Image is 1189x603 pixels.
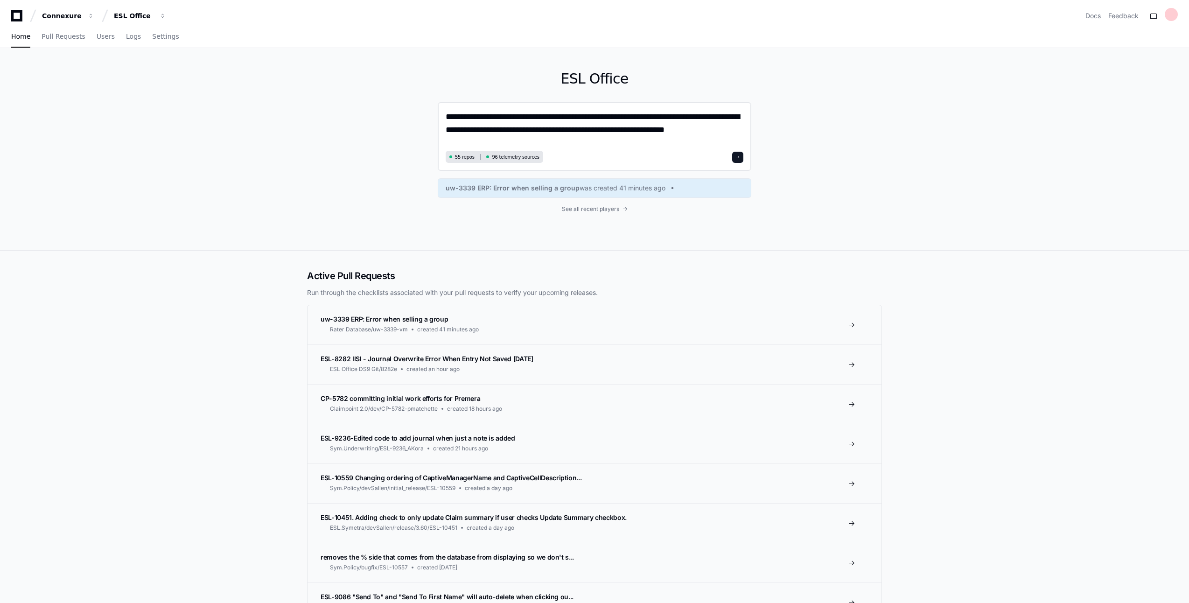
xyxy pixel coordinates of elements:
[308,305,881,344] a: uw-3339 ERP: Error when selling a groupRater Database/uw-3339-vmcreated 41 minutes ago
[110,7,170,24] button: ESL Office
[1085,11,1101,21] a: Docs
[114,11,154,21] div: ESL Office
[152,26,179,48] a: Settings
[42,26,85,48] a: Pull Requests
[307,269,882,282] h2: Active Pull Requests
[308,503,881,543] a: ESL-10451. Adding check to only update Claim summary if user checks Update Summary checkbox.ESL.S...
[307,288,882,297] p: Run through the checklists associated with your pull requests to verify your upcoming releases.
[38,7,98,24] button: Connexure
[308,424,881,463] a: ESL-9236-Edited code to add journal when just a note is addedSym.Underwriting/ESL-9236_AKoracreat...
[330,445,424,452] span: Sym.Underwriting/ESL-9236_AKora
[562,205,619,213] span: See all recent players
[321,474,581,482] span: ESL-10559 Changing ordering of CaptiveManagerName and CaptiveCellDescription...
[330,564,408,571] span: Sym.Policy/bugfix/ESL-10557
[126,26,141,48] a: Logs
[126,34,141,39] span: Logs
[321,394,480,402] span: CP-5782 committing initial work efforts for Premera
[417,564,457,571] span: created [DATE]
[330,365,397,373] span: ESL Office DS9 Git/8282e
[406,365,460,373] span: created an hour ago
[492,154,539,161] span: 96 telemetry sources
[308,463,881,503] a: ESL-10559 Changing ordering of CaptiveManagerName and CaptiveCellDescription...Sym.Policy/devSall...
[446,183,743,193] a: uw-3339 ERP: Error when selling a groupwas created 41 minutes ago
[321,593,574,601] span: ESL-9086 "Send To" and "Send To First Name" will auto-delete when clicking ou...
[330,326,408,333] span: Rater Database/uw-3339-vm
[42,11,82,21] div: Connexure
[438,70,751,87] h1: ESL Office
[330,405,438,413] span: Claimpoint 2.0/dev/CP-5782-pmatchette
[417,326,479,333] span: created 41 minutes ago
[580,183,665,193] span: was created 41 minutes ago
[465,484,512,492] span: created a day ago
[1108,11,1139,21] button: Feedback
[152,34,179,39] span: Settings
[97,34,115,39] span: Users
[447,405,502,413] span: created 18 hours ago
[438,205,751,213] a: See all recent players
[321,355,533,363] span: ESL-8282 IISI - Journal Overwrite Error When Entry Not Saved [DATE]
[467,524,514,532] span: created a day ago
[330,524,457,532] span: ESL.Symetra/devSallen/release/3.60/ESL-10451
[11,26,30,48] a: Home
[446,183,580,193] span: uw-3339 ERP: Error when selling a group
[330,484,455,492] span: Sym.Policy/devSallen/initial_release/ESL-10559
[321,513,627,521] span: ESL-10451. Adding check to only update Claim summary if user checks Update Summary checkbox.
[308,344,881,384] a: ESL-8282 IISI - Journal Overwrite Error When Entry Not Saved [DATE]ESL Office DS9 Git/8282ecreate...
[433,445,488,452] span: created 21 hours ago
[42,34,85,39] span: Pull Requests
[321,315,448,323] span: uw-3339 ERP: Error when selling a group
[321,553,574,561] span: removes the % side that comes from the database from displaying so we don't s...
[308,384,881,424] a: CP-5782 committing initial work efforts for PremeraClaimpoint 2.0/dev/CP-5782-pmatchettecreated 1...
[455,154,475,161] span: 55 repos
[321,434,515,442] span: ESL-9236-Edited code to add journal when just a note is added
[11,34,30,39] span: Home
[97,26,115,48] a: Users
[308,543,881,582] a: removes the % side that comes from the database from displaying so we don't s...Sym.Policy/bugfix...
